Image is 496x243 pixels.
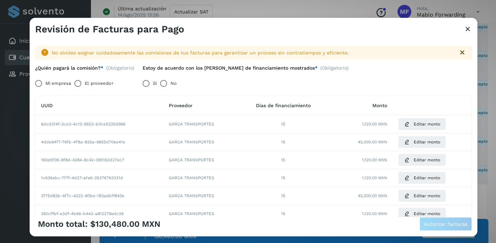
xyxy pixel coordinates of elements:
[398,154,446,166] button: Editar monto
[163,169,239,187] td: GARCA TRANSPORTES
[362,121,387,127] span: 1,120.00 MXN
[414,211,440,217] span: Editar monto
[163,187,239,205] td: GARCA TRANSPORTES
[362,157,387,163] span: 1,120.00 MXN
[414,193,440,199] span: Editar monto
[239,169,327,187] td: 15
[35,187,163,205] td: 2f75d83b-4f7c-4222-80be-183adbff843e
[52,49,453,56] div: No olvides asignar cuidadosamente las comisiones de tus facturas para garantizar un proceso sin c...
[41,103,53,108] span: UUID
[35,65,103,71] label: ¿Quién pagará la comisión?
[414,121,440,127] span: Editar monto
[35,115,163,133] td: 6dcd314f-3ce3-4c13-9553-b0ce5335d966
[256,103,311,108] span: Días de financiamiento
[414,139,440,145] span: Editar monto
[163,205,239,223] td: GARCA TRANSPORTES
[85,77,113,90] label: El proveedor
[38,219,87,229] span: Monto total:
[320,65,349,74] span: (Obligatorio)
[398,118,446,130] button: Editar monto
[424,222,467,226] span: Autorizar facturas
[35,23,184,35] h3: Revisión de Facturas para Pago
[153,77,157,90] label: Sí
[35,133,163,151] td: 4dde9477-76fb-478a-825a-9655d70ee41e
[358,193,387,199] span: 42,000.00 MXN
[45,77,71,90] label: Mi empresa
[239,115,327,133] td: 15
[143,65,318,71] label: Estoy de acuerdo con los [PERSON_NAME] de financiamiento mostrados
[35,151,163,169] td: 160e5f06-9f8d-4284-8c42-095162d27ec7
[90,219,161,229] span: $130,480.00 MXN
[163,151,239,169] td: GARCA TRANSPORTES
[163,115,239,133] td: GARCA TRANSPORTES
[35,205,163,223] td: 360cffbf-e3df-4b66-b443-a812279edc26
[239,133,327,151] td: 15
[106,65,134,71] span: (Obligatorio)
[362,211,387,217] span: 1,120.00 MXN
[420,217,472,231] button: Autorizar facturas
[398,207,446,220] button: Editar monto
[372,103,387,108] span: Monto
[239,151,327,169] td: 15
[239,187,327,205] td: 15
[169,103,193,108] span: Proveedor
[358,139,387,145] span: 42,000.00 MXN
[163,133,239,151] td: GARCA TRANSPORTES
[398,190,446,202] button: Editar monto
[398,136,446,148] button: Editar monto
[170,77,177,90] label: No
[239,205,327,223] td: 15
[35,169,163,187] td: 1c636abc-7f7f-4d27-afa6-35376763331d
[362,175,387,181] span: 1,120.00 MXN
[414,175,440,181] span: Editar monto
[398,172,446,184] button: Editar monto
[414,157,440,163] span: Editar monto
